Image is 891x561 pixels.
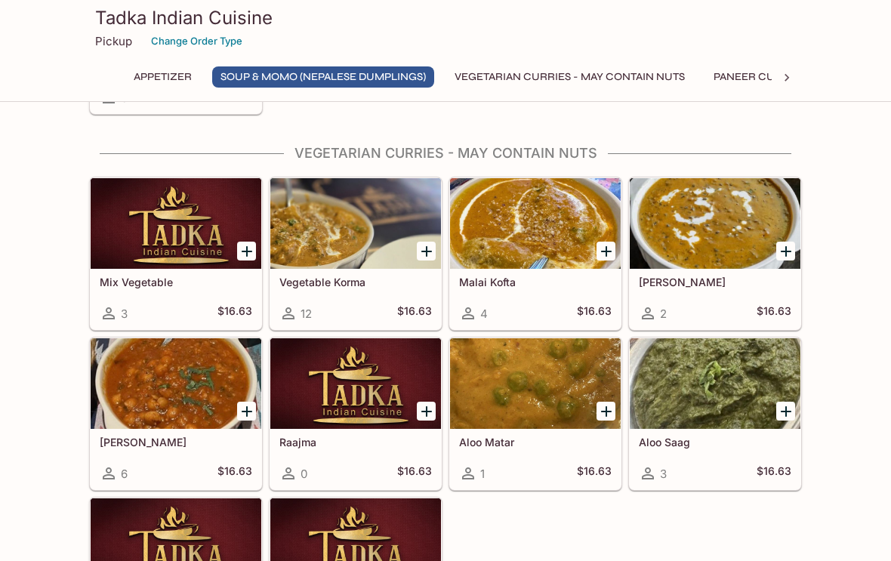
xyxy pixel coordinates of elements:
[449,338,621,490] a: Aloo Matar1$16.63
[480,307,488,321] span: 4
[397,464,432,482] h5: $16.63
[125,66,200,88] button: Appetizer
[270,338,441,429] div: Raajma
[639,436,791,448] h5: Aloo Saag
[417,242,436,260] button: Add Vegetable Korma
[100,436,252,448] h5: [PERSON_NAME]
[270,338,442,490] a: Raajma0$16.63
[705,66,814,88] button: Paneer Curries
[121,307,128,321] span: 3
[90,338,262,490] a: [PERSON_NAME]6$16.63
[279,276,432,288] h5: Vegetable Korma
[459,436,612,448] h5: Aloo Matar
[89,145,802,162] h4: Vegetarian Curries - may contain nuts
[121,467,128,481] span: 6
[91,338,261,429] div: Chana Masala
[90,177,262,330] a: Mix Vegetable3$16.63
[459,276,612,288] h5: Malai Kofta
[217,304,252,322] h5: $16.63
[91,178,261,269] div: Mix Vegetable
[270,178,441,269] div: Vegetable Korma
[597,242,615,260] button: Add Malai Kofta
[270,177,442,330] a: Vegetable Korma12$16.63
[95,34,132,48] p: Pickup
[577,464,612,482] h5: $16.63
[660,307,667,321] span: 2
[397,304,432,322] h5: $16.63
[450,178,621,269] div: Malai Kofta
[757,464,791,482] h5: $16.63
[480,467,485,481] span: 1
[449,177,621,330] a: Malai Kofta4$16.63
[446,66,693,88] button: Vegetarian Curries - may contain nuts
[597,402,615,421] button: Add Aloo Matar
[450,338,621,429] div: Aloo Matar
[629,338,801,490] a: Aloo Saag3$16.63
[212,66,434,88] button: Soup & Momo (Nepalese Dumplings)
[237,242,256,260] button: Add Mix Vegetable
[100,276,252,288] h5: Mix Vegetable
[237,402,256,421] button: Add Chana Masala
[629,177,801,330] a: [PERSON_NAME]2$16.63
[776,402,795,421] button: Add Aloo Saag
[639,276,791,288] h5: [PERSON_NAME]
[144,29,249,53] button: Change Order Type
[279,436,432,448] h5: Raajma
[301,307,312,321] span: 12
[630,338,800,429] div: Aloo Saag
[577,304,612,322] h5: $16.63
[776,242,795,260] button: Add Daal Makhani
[630,178,800,269] div: Daal Makhani
[660,467,667,481] span: 3
[417,402,436,421] button: Add Raajma
[217,464,252,482] h5: $16.63
[95,6,796,29] h3: Tadka Indian Cuisine
[757,304,791,322] h5: $16.63
[301,467,307,481] span: 0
